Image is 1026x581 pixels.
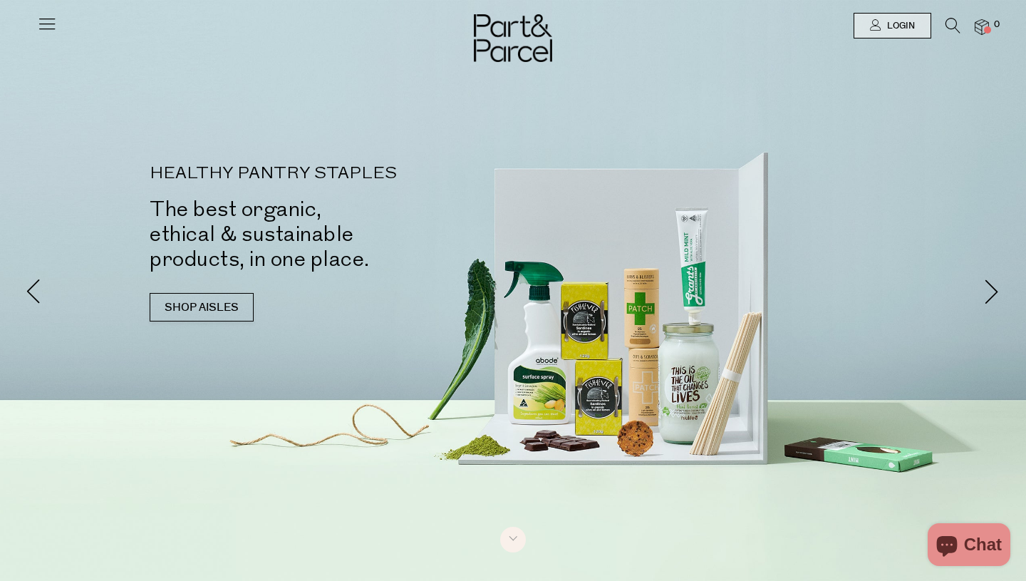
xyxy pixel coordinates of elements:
span: 0 [990,19,1003,31]
span: Login [883,20,915,32]
inbox-online-store-chat: Shopify online store chat [923,523,1015,570]
a: SHOP AISLES [150,293,254,322]
img: Part&Parcel [474,14,552,62]
a: Login [854,13,931,38]
p: HEALTHY PANTRY STAPLES [150,165,534,182]
h2: The best organic, ethical & sustainable products, in one place. [150,197,534,272]
a: 0 [975,19,989,34]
